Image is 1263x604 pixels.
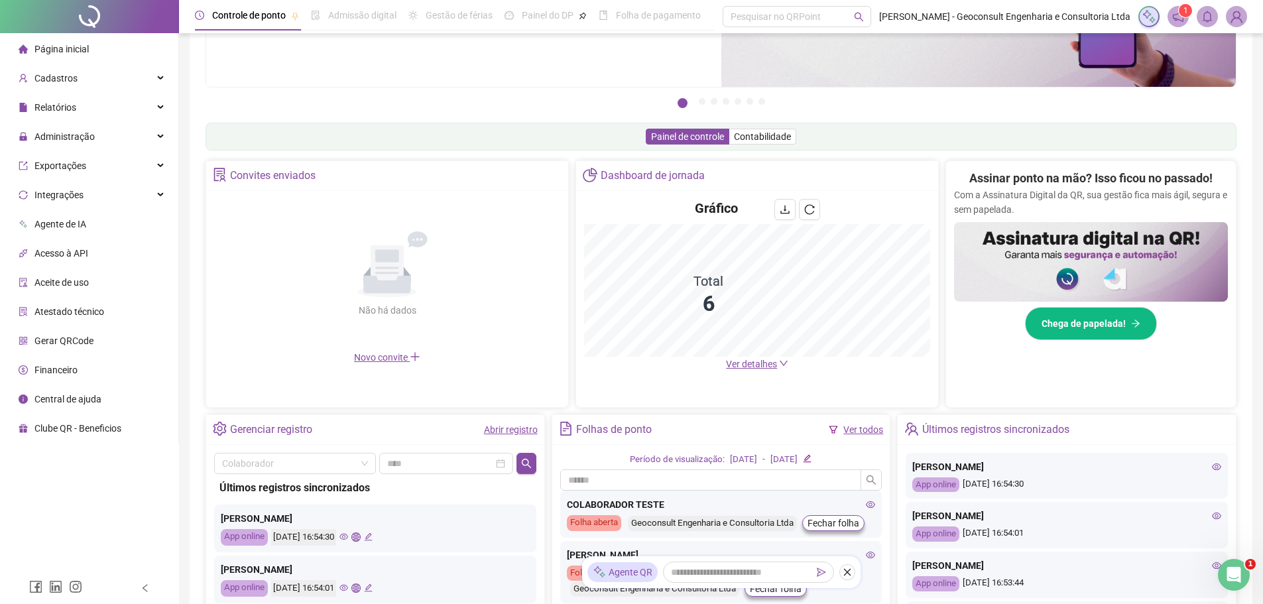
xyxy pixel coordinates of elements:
div: Gerenciar registro [230,418,312,441]
span: home [19,44,28,54]
span: linkedin [49,580,62,593]
button: 1 [678,98,688,108]
span: pushpin [291,12,299,20]
button: Fechar folha [745,581,807,597]
span: Relatórios [34,102,76,113]
span: eye [866,550,875,560]
span: plus [410,351,420,362]
span: close [843,568,852,577]
div: Período de visualização: [630,453,725,467]
span: download [780,204,790,215]
img: banner%2F02c71560-61a6-44d4-94b9-c8ab97240462.png [954,222,1228,302]
span: notification [1172,11,1184,23]
div: [DATE] [730,453,757,467]
span: Integrações [34,190,84,200]
span: dashboard [505,11,514,20]
span: Cadastros [34,73,78,84]
span: Gestão de férias [426,10,493,21]
span: Painel de controle [651,131,724,142]
span: Central de ajuda [34,394,101,404]
span: facebook [29,580,42,593]
button: 4 [723,98,729,105]
span: Gerar QRCode [34,335,93,346]
span: 1 [1183,6,1188,15]
span: pie-chart [583,168,597,182]
span: arrow-right [1131,319,1140,328]
div: COLABORADOR TESTE [567,497,876,512]
span: edit [364,583,373,592]
span: lock [19,132,28,141]
img: sparkle-icon.fc2bf0ac1784a2077858766a79e2daf3.svg [1142,9,1156,24]
div: Folha aberta [567,515,621,531]
div: [DATE] 16:54:30 [912,477,1221,493]
span: edit [803,454,812,463]
span: [PERSON_NAME] - Geoconsult Engenharia e Consultoria Ltda [879,9,1130,24]
button: 2 [699,98,705,105]
span: bell [1201,11,1213,23]
a: Ver todos [843,424,883,435]
div: [PERSON_NAME] [912,509,1221,523]
button: 6 [747,98,753,105]
span: Página inicial [34,44,89,54]
div: Últimos registros sincronizados [922,418,1069,441]
span: export [19,161,28,170]
button: Chega de papelada! [1025,307,1157,340]
a: Abrir registro [484,424,538,435]
span: Fechar folha [750,581,802,596]
div: [PERSON_NAME] [912,558,1221,573]
span: sun [408,11,418,20]
div: App online [912,576,959,591]
span: api [19,249,28,258]
div: [DATE] 16:54:01 [912,526,1221,542]
span: audit [19,278,28,287]
div: [DATE] 16:53:44 [912,576,1221,591]
div: App online [912,526,959,542]
div: Geoconsult Engenharia e Consultoria Ltda [570,581,739,597]
span: global [351,583,360,592]
span: sync [19,190,28,200]
sup: 1 [1179,4,1192,17]
span: global [351,532,360,541]
a: Ver detalhes down [726,359,788,369]
div: [DATE] [770,453,798,467]
div: Folhas de ponto [576,418,652,441]
span: Admissão digital [328,10,396,21]
span: eye [339,532,348,541]
span: eye [1212,462,1221,471]
button: 7 [758,98,765,105]
span: filter [829,425,838,434]
h2: Assinar ponto na mão? Isso ficou no passado! [969,169,1213,188]
div: [PERSON_NAME] [221,562,530,577]
div: Folha aberta [567,566,621,581]
div: [PERSON_NAME] [567,548,876,562]
div: - [762,453,765,467]
span: send [817,568,826,577]
img: sparkle-icon.fc2bf0ac1784a2077858766a79e2daf3.svg [593,566,606,579]
span: Exportações [34,160,86,171]
span: Ver detalhes [726,359,777,369]
div: App online [912,477,959,493]
span: info-circle [19,394,28,404]
span: Painel do DP [522,10,573,21]
span: left [141,583,150,593]
span: Contabilidade [734,131,791,142]
span: eye [339,583,348,592]
span: eye [866,500,875,509]
span: down [779,359,788,368]
span: search [521,458,532,469]
span: Novo convite [354,352,420,363]
span: pushpin [579,12,587,20]
span: Agente de IA [34,219,86,229]
span: clock-circle [195,11,204,20]
span: file [19,103,28,112]
span: setting [213,422,227,436]
span: solution [213,168,227,182]
div: [PERSON_NAME] [912,459,1221,474]
img: 82238 [1227,7,1246,27]
span: reload [804,204,815,215]
div: App online [221,529,268,546]
span: eye [1212,511,1221,520]
span: 1 [1245,559,1256,570]
span: file-text [559,422,573,436]
span: eye [1212,561,1221,570]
